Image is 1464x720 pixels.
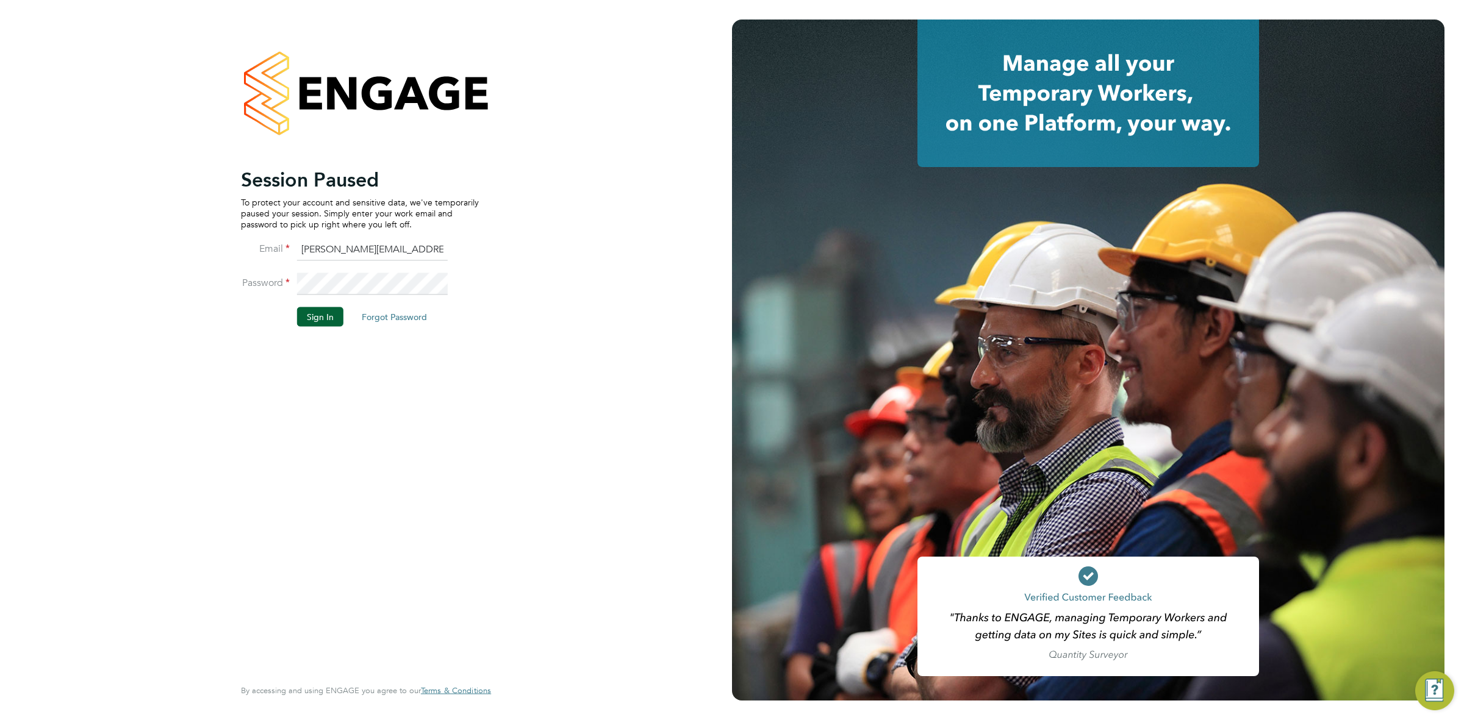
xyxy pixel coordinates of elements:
p: To protect your account and sensitive data, we've temporarily paused your session. Simply enter y... [241,196,479,230]
label: Password [241,276,290,289]
label: Email [241,242,290,255]
button: Forgot Password [352,307,437,326]
button: Engage Resource Center [1415,671,1454,710]
a: Terms & Conditions [421,686,491,696]
input: Enter your work email... [297,239,448,261]
h2: Session Paused [241,167,479,191]
button: Sign In [297,307,343,326]
span: By accessing and using ENGAGE you agree to our [241,685,491,696]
